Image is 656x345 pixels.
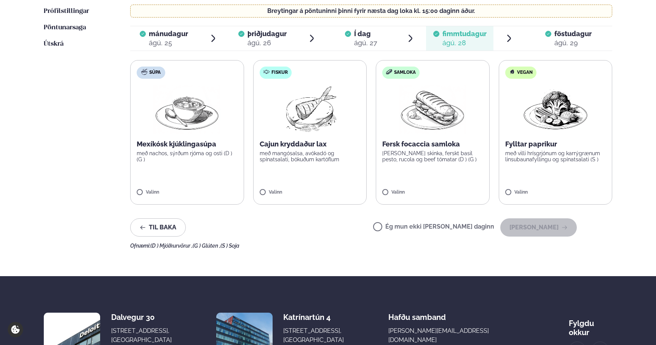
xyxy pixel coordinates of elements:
[283,313,344,322] div: Katrínartún 4
[44,23,86,32] a: Pöntunarsaga
[354,38,377,48] div: ágú. 27
[111,326,172,345] div: [STREET_ADDRESS], [GEOGRAPHIC_DATA]
[149,30,188,38] span: mánudagur
[517,70,533,76] span: Vegan
[263,69,270,75] img: fish.svg
[8,322,23,337] a: Cookie settings
[554,30,592,38] span: föstudagur
[569,313,612,337] div: Fylgdu okkur
[220,243,239,249] span: (S ) Soja
[382,150,483,162] p: [PERSON_NAME] skinka, ferskt basil pesto, rucola og beef tómatar (D ) (G )
[111,313,172,322] div: Dalvegur 30
[137,140,238,149] p: Mexíkósk kjúklingasúpa
[399,85,466,134] img: Panini.png
[247,38,287,48] div: ágú. 26
[44,40,64,49] a: Útskrá
[442,38,487,48] div: ágú. 28
[509,69,515,75] img: Vegan.svg
[554,38,592,48] div: ágú. 29
[283,326,344,345] div: [STREET_ADDRESS], [GEOGRAPHIC_DATA]
[382,140,483,149] p: Fersk focaccia samloka
[522,85,589,134] img: Vegan.png
[500,218,577,237] button: [PERSON_NAME]
[260,140,361,149] p: Cajun kryddaður lax
[44,41,64,47] span: Útskrá
[150,243,193,249] span: (D ) Mjólkurvörur ,
[388,307,446,322] span: Hafðu samband
[260,150,361,162] p: með mangósalsa, avókadó og spínatsalati, bökuðum kartöflum
[153,85,220,134] img: Soup.png
[394,70,416,76] span: Samloka
[130,218,186,237] button: Til baka
[354,29,377,38] span: Í dag
[44,8,89,14] span: Prófílstillingar
[149,38,188,48] div: ágú. 25
[137,150,238,162] p: með nachos, sýrðum rjóma og osti (D ) (G )
[505,150,606,162] p: með villi hrísgrjónum og karrýgrænum linsubaunafyllingu og spínatsalati (S )
[276,85,343,134] img: Fish.png
[442,30,487,38] span: fimmtudagur
[247,30,287,38] span: þriðjudagur
[44,7,89,16] a: Prófílstillingar
[386,69,392,75] img: sandwich-new-16px.svg
[141,69,147,75] img: soup.svg
[44,24,86,31] span: Pöntunarsaga
[138,8,605,14] p: Breytingar á pöntuninni þinni fyrir næsta dag loka kl. 15:00 daginn áður.
[130,243,612,249] div: Ofnæmi:
[388,326,524,345] a: [PERSON_NAME][EMAIL_ADDRESS][DOMAIN_NAME]
[193,243,220,249] span: (G ) Glúten ,
[505,140,606,149] p: Fylltar paprikur
[271,70,288,76] span: Fiskur
[149,70,161,76] span: Súpa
